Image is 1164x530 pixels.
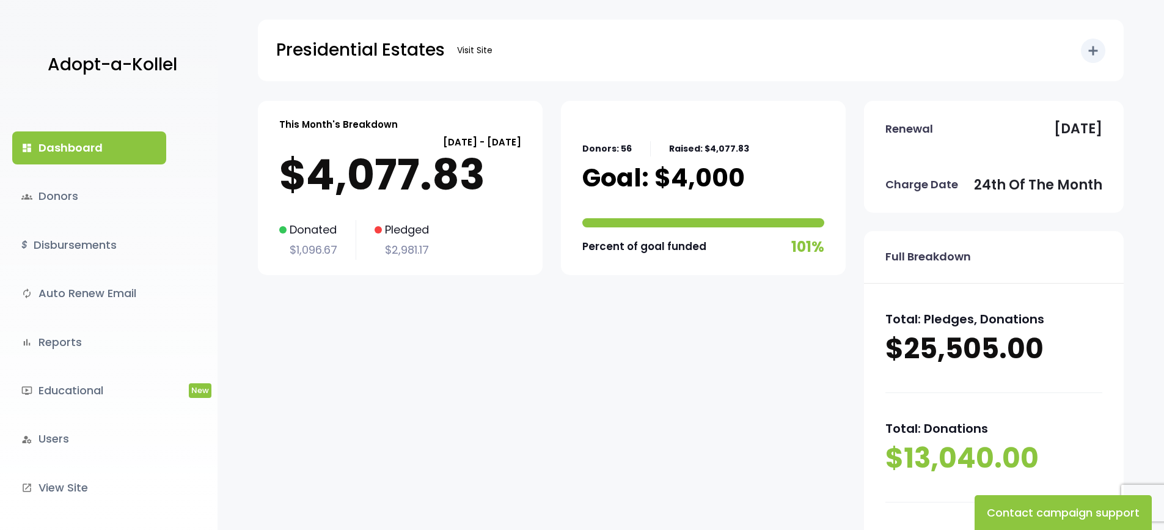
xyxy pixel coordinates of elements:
[12,471,166,504] a: launchView Site
[21,434,32,445] i: manage_accounts
[21,337,32,348] i: bar_chart
[279,134,521,150] p: [DATE] - [DATE]
[12,374,166,407] a: ondemand_videoEducationalNew
[189,383,211,397] span: New
[21,288,32,299] i: autorenew
[12,422,166,455] a: manage_accountsUsers
[885,440,1102,477] p: $13,040.00
[582,141,632,156] p: Donors: 56
[12,326,166,359] a: bar_chartReports
[21,385,32,396] i: ondemand_video
[12,229,166,262] a: $Disbursements
[279,240,337,260] p: $1,096.67
[375,240,429,260] p: $2,981.17
[21,237,27,254] i: $
[885,308,1102,330] p: Total: Pledges, Donations
[1054,117,1102,141] p: [DATE]
[21,191,32,202] span: groups
[279,150,521,199] p: $4,077.83
[1086,43,1100,58] i: add
[885,418,1102,440] p: Total: Donations
[12,131,166,164] a: dashboardDashboard
[12,277,166,310] a: autorenewAuto Renew Email
[279,116,398,133] p: This Month's Breakdown
[885,330,1102,368] p: $25,505.00
[885,175,958,194] p: Charge Date
[279,220,337,240] p: Donated
[975,495,1152,530] button: Contact campaign support
[276,35,445,65] p: Presidential Estates
[48,50,177,80] p: Adopt-a-Kollel
[451,39,499,62] a: Visit Site
[21,482,32,493] i: launch
[1081,39,1105,63] button: add
[885,247,971,267] p: Full Breakdown
[21,142,32,153] i: dashboard
[885,119,933,139] p: Renewal
[582,163,745,193] p: Goal: $4,000
[42,35,177,95] a: Adopt-a-Kollel
[791,234,824,260] p: 101%
[375,220,429,240] p: Pledged
[582,237,706,256] p: Percent of goal funded
[12,180,166,213] a: groupsDonors
[669,141,749,156] p: Raised: $4,077.83
[974,173,1102,197] p: 24th of the month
